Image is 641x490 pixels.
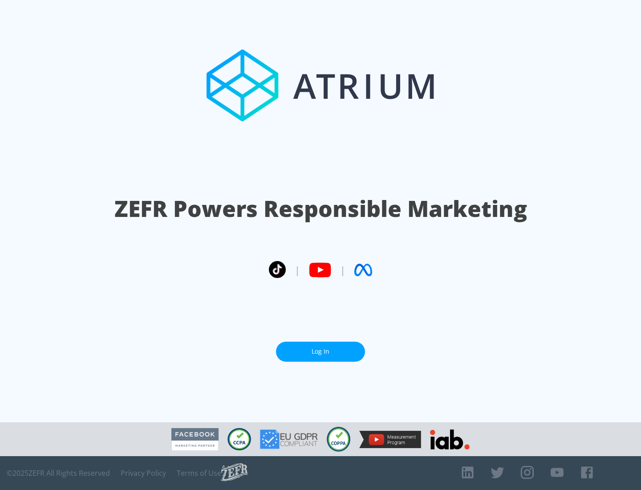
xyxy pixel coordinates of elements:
h1: ZEFR Powers Responsible Marketing [114,193,527,224]
span: | [340,263,345,277]
span: | [295,263,300,277]
span: © 2025 ZEFR All Rights Reserved [7,469,110,478]
a: Privacy Policy [121,469,166,478]
img: IAB [430,429,470,449]
img: GDPR Compliant [260,429,318,449]
a: Terms of Use [177,469,221,478]
a: Log In [276,342,365,362]
img: Facebook Marketing Partner [171,428,219,451]
img: YouTube Measurement Program [359,431,421,448]
img: COPPA Compliant [327,427,350,452]
img: CCPA Compliant [227,428,251,450]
